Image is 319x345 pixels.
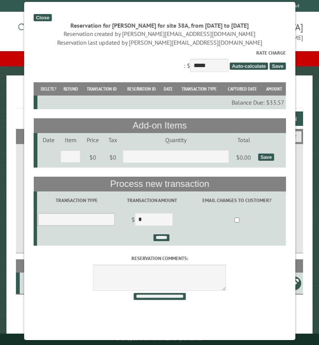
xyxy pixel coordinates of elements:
small: © Campground Commander LLC. All rights reserved. [116,337,202,342]
td: $0.00 [230,147,257,168]
label: Transaction Type [38,197,115,204]
h1: Reservations [16,88,303,108]
th: Refund [60,82,81,96]
h2: Filters [16,129,303,143]
label: Rate Charge [33,49,285,56]
td: $0 [81,147,104,168]
div: Reservation for [PERSON_NAME] for site 38A, from [DATE] to [DATE] [33,21,285,30]
div: Reservation created by [PERSON_NAME][EMAIL_ADDRESS][DOMAIN_NAME] [33,30,285,38]
span: Auto-calculate [229,63,268,70]
label: Email changes to customer? [189,197,284,204]
td: $ [116,210,188,231]
img: Campground Commander [16,15,111,44]
div: : $ [33,49,285,74]
td: Price [81,133,104,147]
th: Date [160,82,175,96]
div: Close [33,14,51,21]
th: Captured Date [223,82,262,96]
th: Transaction ID [81,82,122,96]
th: Amount [262,82,285,96]
th: Transaction Type [175,82,222,96]
td: Balance Due: $33.57 [37,96,286,109]
td: Date [37,133,59,147]
td: Tax [104,133,121,147]
div: Save [258,154,274,161]
th: Add-on Items [33,118,285,133]
th: Reservation ID [122,82,160,96]
th: Site [20,259,41,273]
th: Process new transaction [33,177,285,191]
td: Total [230,133,257,147]
td: $0 [104,147,121,168]
div: 38A [23,279,40,287]
label: Reservation comments: [33,255,285,262]
span: Save [269,63,285,70]
td: Item [59,133,81,147]
div: Reservation last updated by [PERSON_NAME][EMAIL_ADDRESS][DOMAIN_NAME] [33,38,285,47]
td: Quantity [121,133,230,147]
label: Transaction Amount [117,197,187,204]
th: Delete? [37,82,60,96]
